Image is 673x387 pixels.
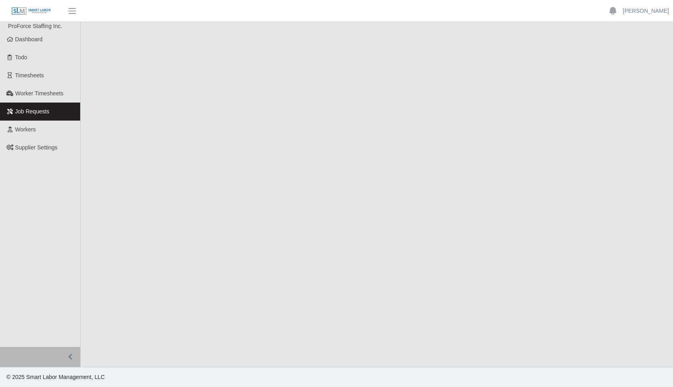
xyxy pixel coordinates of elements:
span: Workers [15,126,36,133]
span: Todo [15,54,27,60]
span: ProForce Staffing Inc. [8,23,62,29]
span: Job Requests [15,108,50,115]
span: Timesheets [15,72,44,79]
span: Dashboard [15,36,43,42]
img: SLM Logo [11,7,51,16]
span: Worker Timesheets [15,90,63,97]
span: Supplier Settings [15,144,58,151]
a: [PERSON_NAME] [623,7,669,15]
span: © 2025 Smart Labor Management, LLC [6,374,105,380]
